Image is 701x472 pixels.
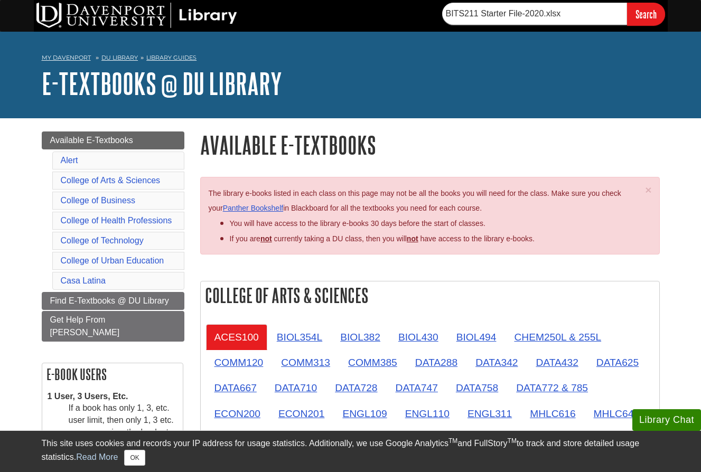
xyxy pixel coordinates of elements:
a: College of Business [61,196,135,205]
a: College of Arts & Sciences [61,176,161,185]
h2: College of Arts & Sciences [201,281,659,309]
a: MHLC674 [206,426,268,452]
a: DATA710 [266,375,325,401]
a: Casa Latina [61,276,106,285]
a: ECON201 [270,401,333,427]
a: COMM313 [273,350,339,375]
a: MHLC616 [521,401,584,427]
a: DATA288 [407,350,466,375]
a: College of Urban Education [61,256,164,265]
a: Alert [61,156,78,165]
span: You will have access to the library e-books 30 days before the start of classes. [230,219,485,228]
a: ECON200 [206,401,269,427]
dt: 1 User, 3 Users, Etc. [48,391,177,403]
a: COMM120 [206,350,272,375]
a: Find E-Textbooks @ DU Library [42,292,184,310]
a: ENGL109 [334,401,395,427]
a: Panther Bookshelf [223,204,283,212]
input: Find Articles, Books, & More... [442,3,627,25]
a: Get Help From [PERSON_NAME] [42,311,184,342]
span: Find E-Textbooks @ DU Library [50,296,169,305]
div: This site uses cookies and records your IP address for usage statistics. Additionally, we use Goo... [42,437,660,466]
a: DATA772 & 785 [508,375,596,401]
a: Read More [76,452,118,461]
a: DATA758 [447,375,507,401]
a: DATA625 [588,350,647,375]
button: Close [124,450,145,466]
a: DATA432 [527,350,586,375]
a: College of Health Professions [61,216,172,225]
span: Available E-Textbooks [50,136,133,145]
sup: TM [508,437,517,445]
a: ACES100 [206,324,267,350]
a: DU Library [101,54,138,61]
a: COMM385 [340,350,406,375]
nav: breadcrumb [42,51,660,68]
span: If you are currently taking a DU class, then you will have access to the library e-books. [230,234,535,243]
a: College of Technology [61,236,144,245]
a: My Davenport [42,53,91,62]
span: The library e-books listed in each class on this page may not be all the books you will need for ... [209,189,621,213]
button: Close [645,184,651,195]
u: not [407,234,418,243]
a: MHLC644 [585,401,648,427]
a: Library Guides [146,54,197,61]
a: Available E-Textbooks [42,131,184,149]
a: DATA747 [387,375,446,401]
a: ENGL110 [397,401,458,427]
a: ENGL311 [459,401,520,427]
input: Search [627,3,665,25]
form: Searches DU Library's articles, books, and more [442,3,665,25]
a: DATA728 [326,375,386,401]
a: DATA667 [206,375,265,401]
a: BIOL382 [332,324,389,350]
a: BIOL430 [390,324,447,350]
span: Get Help From [PERSON_NAME] [50,315,120,337]
button: Library Chat [632,409,701,431]
a: BIOL354L [268,324,331,350]
sup: TM [448,437,457,445]
a: E-Textbooks @ DU Library [42,67,282,100]
a: DATA342 [467,350,526,375]
a: CHEM250L & 255L [506,324,610,350]
span: × [645,184,651,196]
a: BIOL494 [448,324,505,350]
h1: Available E-Textbooks [200,131,660,158]
img: DU Library [36,3,237,28]
strong: not [260,234,272,243]
h2: E-book Users [42,363,183,385]
a: SOSC201 [269,426,332,452]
